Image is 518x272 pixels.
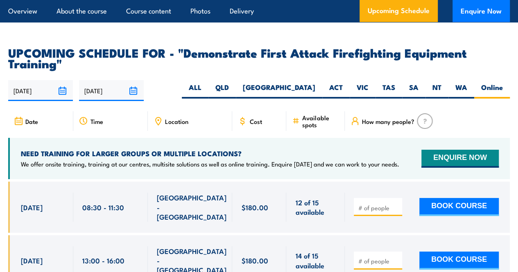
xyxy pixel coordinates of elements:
span: Cost [249,118,262,125]
input: From date [8,80,73,101]
label: SA [402,83,425,99]
input: # of people [358,257,399,265]
p: We offer onsite training, training at our centres, multisite solutions as well as online training... [21,160,399,168]
span: $180.00 [241,202,268,212]
label: QLD [208,83,236,99]
label: ACT [322,83,350,99]
button: ENQUIRE NOW [421,150,499,168]
label: NT [425,83,448,99]
label: Online [474,83,510,99]
h2: UPCOMING SCHEDULE FOR - "Demonstrate First Attack Firefighting Equipment Training" [8,47,510,68]
h4: NEED TRAINING FOR LARGER GROUPS OR MULTIPLE LOCATIONS? [21,149,399,158]
span: 08:30 - 11:30 [82,202,124,212]
span: 13:00 - 16:00 [82,256,124,265]
label: VIC [350,83,375,99]
span: 12 of 15 available [295,198,336,217]
button: BOOK COURSE [419,198,499,216]
span: 14 of 15 available [295,251,336,270]
input: To date [79,80,144,101]
span: [GEOGRAPHIC_DATA] - [GEOGRAPHIC_DATA] [157,193,226,221]
span: Date [25,118,38,125]
input: # of people [358,204,399,212]
label: [GEOGRAPHIC_DATA] [236,83,322,99]
label: ALL [182,83,208,99]
label: WA [448,83,474,99]
span: [DATE] [21,256,43,265]
button: BOOK COURSE [419,252,499,270]
span: Available spots [302,114,339,128]
span: How many people? [362,118,414,125]
label: TAS [375,83,402,99]
span: Location [165,118,188,125]
span: $180.00 [241,256,268,265]
span: Time [90,118,103,125]
span: [DATE] [21,202,43,212]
